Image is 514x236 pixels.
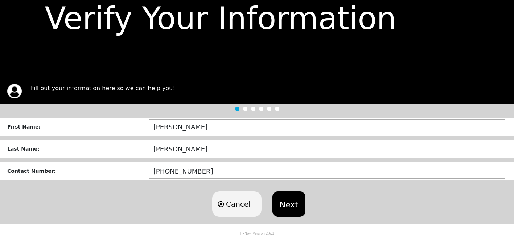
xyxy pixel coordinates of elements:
div: Contact Number : [7,167,149,175]
div: First Name : [7,123,149,131]
button: Cancel [212,191,262,217]
input: (123) 456-7890 [149,164,505,179]
button: Next [272,191,305,217]
img: trx now logo [7,84,22,98]
input: ex: JOHN [149,119,505,134]
div: Last Name : [7,145,149,153]
input: ex: DOE [149,142,505,156]
span: Cancel [226,199,251,209]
